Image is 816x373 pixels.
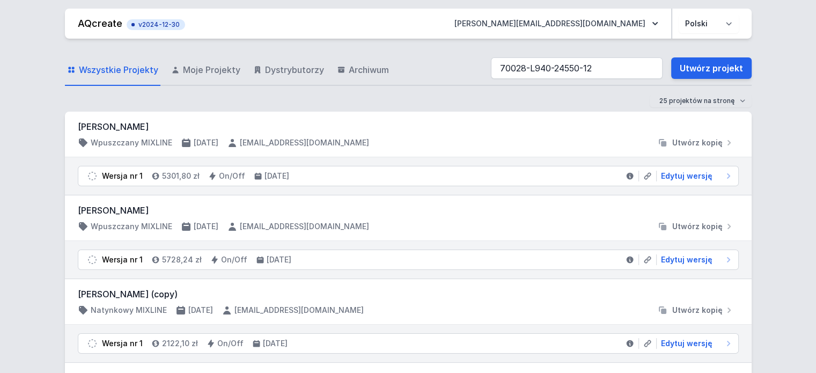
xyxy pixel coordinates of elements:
[349,63,389,76] span: Archiwum
[102,254,143,265] div: Wersja nr 1
[78,120,739,133] h3: [PERSON_NAME]
[79,63,158,76] span: Wszystkie Projekty
[87,338,98,349] img: draft.svg
[263,338,288,349] h4: [DATE]
[653,221,739,232] button: Utwórz kopię
[251,55,326,86] a: Dystrybutorzy
[240,221,369,232] h4: [EMAIL_ADDRESS][DOMAIN_NAME]
[183,63,240,76] span: Moje Projekty
[169,55,242,86] a: Moje Projekty
[91,221,172,232] h4: Wpuszczany MIXLINE
[78,18,122,29] a: AQcreate
[264,171,289,181] h4: [DATE]
[162,338,198,349] h4: 2122,10 zł
[234,305,364,316] h4: [EMAIL_ADDRESS][DOMAIN_NAME]
[91,137,172,148] h4: Wpuszczany MIXLINE
[194,221,218,232] h4: [DATE]
[217,338,244,349] h4: On/Off
[221,254,247,265] h4: On/Off
[672,305,723,316] span: Utwórz kopię
[87,254,98,265] img: draft.svg
[132,20,180,29] span: v2024-12-30
[219,171,245,181] h4: On/Off
[653,137,739,148] button: Utwórz kopię
[672,221,723,232] span: Utwórz kopię
[188,305,213,316] h4: [DATE]
[162,171,200,181] h4: 5301,80 zł
[78,288,739,301] h3: [PERSON_NAME] (copy)
[657,171,734,181] a: Edytuj wersję
[78,204,739,217] h3: [PERSON_NAME]
[653,305,739,316] button: Utwórz kopię
[162,254,202,265] h4: 5728,24 zł
[657,338,734,349] a: Edytuj wersję
[446,14,667,33] button: [PERSON_NAME][EMAIL_ADDRESS][DOMAIN_NAME]
[102,171,143,181] div: Wersja nr 1
[671,57,752,79] a: Utwórz projekt
[91,305,167,316] h4: Natynkowy MIXLINE
[265,63,324,76] span: Dystrybutorzy
[657,254,734,265] a: Edytuj wersję
[661,171,712,181] span: Edytuj wersję
[661,338,712,349] span: Edytuj wersję
[661,254,712,265] span: Edytuj wersję
[491,57,663,79] input: Szukaj wśród projektów i wersji...
[65,55,160,86] a: Wszystkie Projekty
[87,171,98,181] img: draft.svg
[102,338,143,349] div: Wersja nr 1
[679,14,739,33] select: Wybierz język
[267,254,291,265] h4: [DATE]
[672,137,723,148] span: Utwórz kopię
[240,137,369,148] h4: [EMAIL_ADDRESS][DOMAIN_NAME]
[127,17,185,30] button: v2024-12-30
[194,137,218,148] h4: [DATE]
[335,55,391,86] a: Archiwum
